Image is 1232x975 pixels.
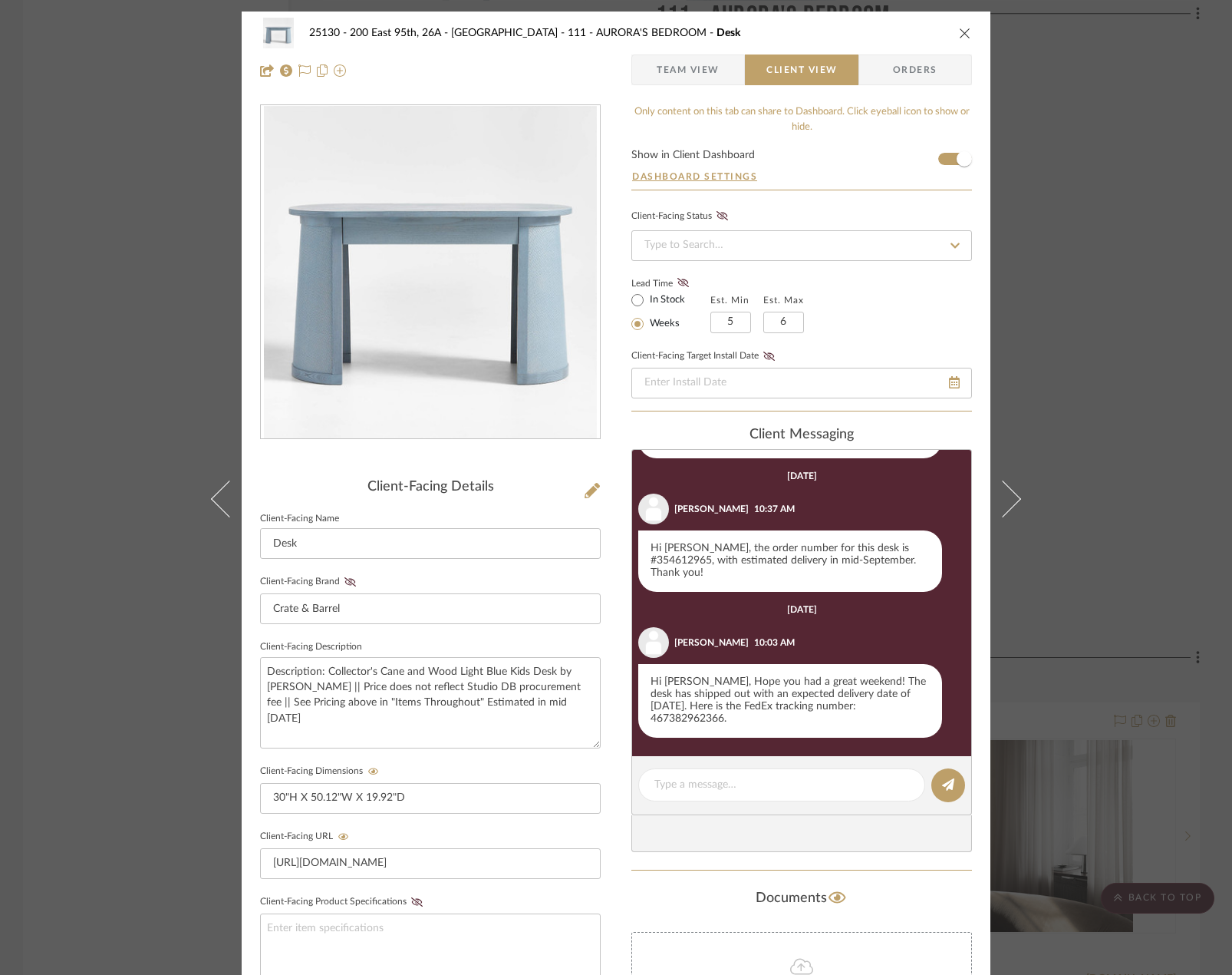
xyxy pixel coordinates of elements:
input: Enter Client-Facing Brand [260,593,601,624]
input: Enter item URL [260,848,601,879]
div: [DATE] [787,604,817,615]
button: Client-Facing URL [333,831,354,842]
button: Dashboard Settings [631,170,758,183]
label: Client-Facing Description [260,643,362,651]
button: Client-Facing Dimensions [363,766,384,777]
span: 25130 - 200 East 95th, 26A - [GEOGRAPHIC_DATA] [309,28,568,38]
div: Hi [PERSON_NAME], Hope you had a great weekend! The desk has shipped out with an expected deliver... [638,664,942,738]
div: 0 [261,106,600,439]
span: Desk [716,28,740,38]
button: close [958,26,972,40]
input: Enter item dimensions [260,783,601,814]
button: Client-Facing Product Specifications [407,897,427,907]
label: Est. Min [710,295,749,306]
button: Client-Facing Brand [340,577,361,587]
label: Client-Facing Product Specifications [260,897,427,907]
label: Lead Time [631,276,710,290]
label: In Stock [647,293,685,307]
button: Client-Facing Target Install Date [759,351,779,362]
div: Only content on this tab can share to Dashboard. Click eyeball icon to show or hide. [631,104,972,134]
input: Enter Client-Facing Item Name [260,528,601,559]
div: 10:03 AM [754,636,795,649]
span: Team View [657,55,720,85]
input: Enter Install Date [631,368,972,398]
div: client Messaging [631,427,972,444]
img: 2b040ef1-d5ce-429b-83c9-4a850de8a07f_48x40.jpg [260,18,297,48]
div: Client-Facing Status [631,209,733,224]
div: 10:37 AM [754,502,795,516]
div: Client-Facing Details [260,479,601,496]
label: Client-Facing Target Install Date [631,351,779,362]
label: Client-Facing URL [260,831,354,842]
span: Client View [766,55,837,85]
span: Orders [876,55,954,85]
img: user_avatar.png [638,627,669,658]
mat-radio-group: Select item type [631,290,710,333]
img: user_avatar.png [638,494,669,524]
div: Hi [PERSON_NAME], the order number for this desk is #354612965, with estimated delivery in mid-Se... [638,530,942,592]
span: 111 - AURORA'S BEDROOM [568,28,716,38]
div: [PERSON_NAME] [674,636,749,649]
input: Type to Search… [631,230,972,261]
label: Client-Facing Dimensions [260,766,384,777]
img: 2b040ef1-d5ce-429b-83c9-4a850de8a07f_436x436.jpg [264,106,597,439]
div: [PERSON_NAME] [674,502,749,516]
label: Weeks [647,317,680,331]
label: Client-Facing Name [260,515,339,523]
div: Documents [631,886,972,911]
label: Client-Facing Brand [260,577,361,587]
label: Est. Max [763,295,804,306]
button: Lead Time [673,276,693,291]
div: [DATE] [787,471,817,481]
